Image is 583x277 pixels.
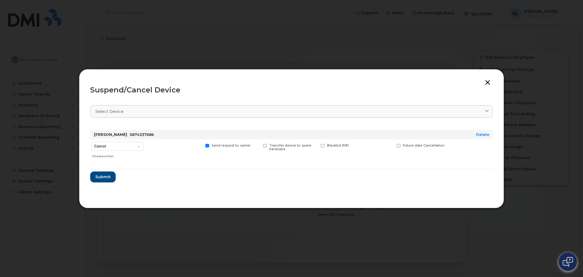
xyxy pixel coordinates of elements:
[269,144,311,151] span: Transfer device to spare hardware
[90,171,116,182] button: Submit
[95,174,111,180] span: Submit
[212,144,251,147] span: Send request to carrier
[92,151,144,159] div: Choose action
[90,105,493,118] a: Select device
[130,132,154,137] span: 5874337686
[256,144,259,147] input: Transfer device to spare hardware
[95,109,124,114] span: Select device
[563,257,573,267] img: Open chat
[476,132,489,137] a: Delete
[198,144,201,147] input: Send request to carrier
[389,144,392,147] input: Future date Cancellation
[327,144,349,147] span: Blacklist IMEI
[313,144,316,147] input: Blacklist IMEI
[90,86,493,94] div: Suspend/Cancel Device
[403,144,445,147] span: Future date Cancellation
[94,132,127,137] strong: [PERSON_NAME]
